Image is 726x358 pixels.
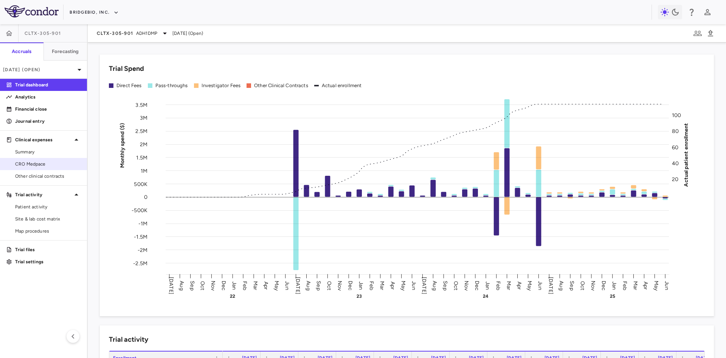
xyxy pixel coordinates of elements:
text: Jun [411,281,417,290]
p: Trial activity [15,191,72,198]
tspan: 500K [134,181,147,187]
h6: Forecasting [52,48,79,55]
text: Dec [474,280,480,290]
tspan: 40 [672,160,679,166]
div: Actual enrollment [322,82,362,89]
text: Nov [590,280,596,291]
text: Sep [442,281,448,290]
tspan: 60 [672,144,678,150]
p: Trial dashboard [15,81,81,88]
text: Mar [379,281,385,290]
text: Sep [315,281,322,290]
tspan: 3M [140,115,147,121]
button: BridgeBio, Inc. [70,6,119,19]
tspan: 80 [672,128,679,134]
text: Apr [263,281,269,289]
tspan: 20 [672,176,678,183]
tspan: -2.5M [133,260,147,266]
text: May [400,280,406,291]
tspan: 1.5M [136,154,147,161]
p: Journal entry [15,118,81,125]
span: [DATE] (Open) [172,30,203,37]
p: Financial close [15,106,81,113]
text: 25 [610,294,615,299]
text: Oct [199,281,206,290]
text: Jun [664,281,670,290]
text: [DATE] [421,277,427,294]
text: Apr [642,281,649,289]
p: Clinical expenses [15,136,72,143]
text: Jun [284,281,290,290]
text: Nov [463,280,470,291]
tspan: -1M [138,220,147,227]
span: Other clinical contracts [15,173,81,180]
text: [DATE] [168,277,174,294]
text: Sep [569,281,575,290]
tspan: 2M [140,141,147,148]
text: Aug [431,281,438,290]
tspan: -2M [138,247,147,253]
h6: Trial activity [109,335,148,345]
tspan: 3.5M [135,102,147,108]
tspan: Monthly spend ($) [119,123,126,168]
text: Dec [347,280,354,290]
text: Nov [337,280,343,291]
text: Jan [358,281,364,289]
text: [DATE] [548,277,554,294]
h6: Accruals [12,48,31,55]
tspan: 100 [672,112,681,118]
p: Trial settings [15,258,81,265]
div: Investigator Fees [202,82,241,89]
text: Jan [231,281,237,289]
text: Mar [506,281,512,290]
tspan: 1M [141,167,147,174]
text: [DATE] [295,277,301,294]
text: 24 [483,294,489,299]
text: Jan [611,281,617,289]
div: Other Clinical Contracts [254,82,308,89]
p: [DATE] (Open) [3,66,75,73]
text: May [273,280,280,291]
text: Mar [632,281,639,290]
text: Feb [368,281,375,290]
div: Direct Fees [116,82,142,89]
text: 22 [230,294,235,299]
img: logo-full-SnFGN8VE.png [5,5,59,17]
text: Feb [622,281,628,290]
tspan: 0 [144,194,147,200]
div: Pass-throughs [155,82,188,89]
text: Sep [189,281,195,290]
text: Dec [600,280,607,290]
span: ADH1DMP [136,30,157,37]
h6: Trial Spend [109,64,144,74]
span: CRO Medpace [15,161,81,167]
span: CLTX-305-901 [25,30,61,36]
span: Summary [15,149,81,155]
text: Apr [516,281,523,289]
tspan: -1.5M [134,233,147,240]
text: 23 [357,294,362,299]
tspan: Actual patient enrollment [683,123,689,186]
text: Jun [537,281,543,290]
text: May [526,280,533,291]
text: Aug [178,281,185,290]
span: Map procedures [15,228,81,234]
text: Aug [558,281,565,290]
p: Analytics [15,94,81,100]
text: Feb [242,281,248,290]
span: CLTX-305-901 [97,30,133,36]
text: May [653,280,659,291]
tspan: -500K [132,207,147,214]
p: Trial files [15,246,81,253]
text: Oct [579,281,586,290]
text: Oct [453,281,459,290]
text: Aug [305,281,312,290]
tspan: 2.5M [135,128,147,134]
text: Apr [389,281,396,289]
span: Site & lab cost matrix [15,216,81,222]
text: Oct [326,281,332,290]
text: Feb [495,281,501,290]
text: Dec [220,280,227,290]
text: Jan [484,281,491,289]
span: Patient activity [15,203,81,210]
